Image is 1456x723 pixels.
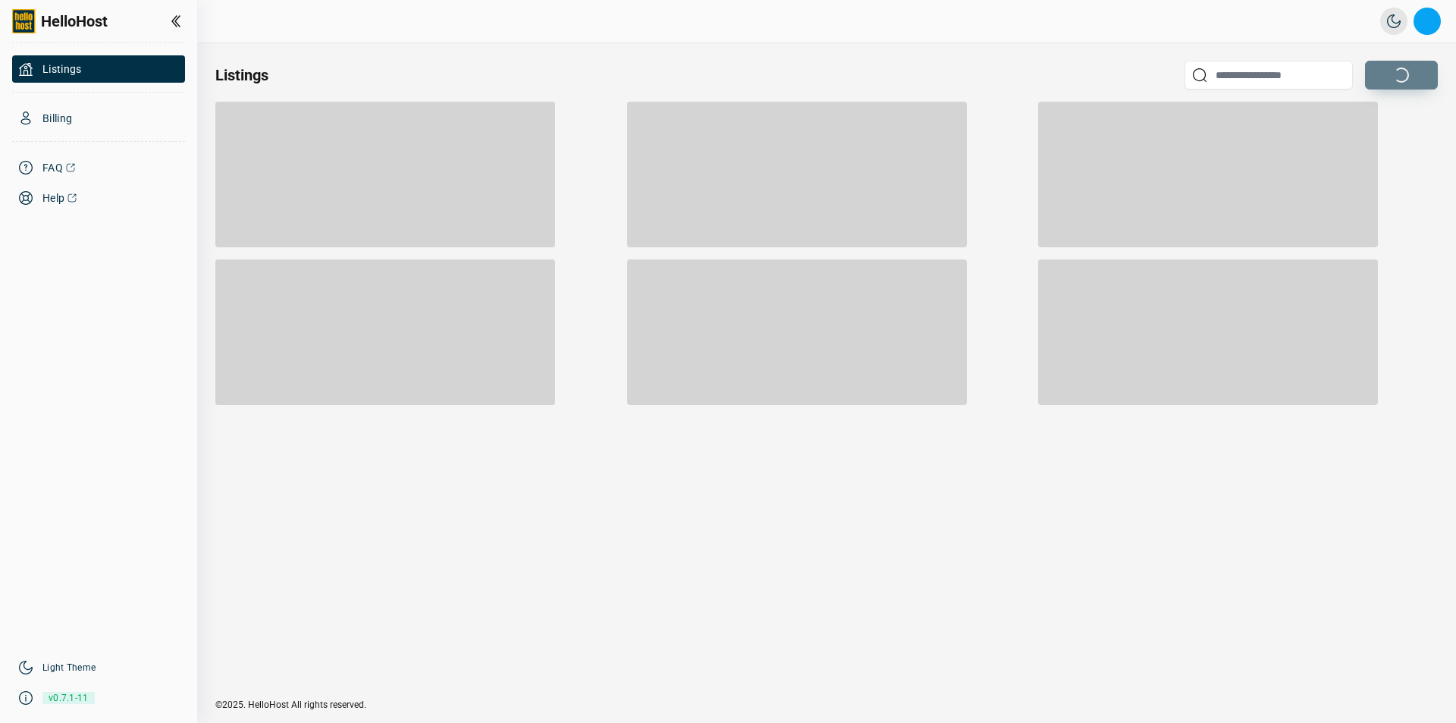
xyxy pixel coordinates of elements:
[197,699,1456,723] div: ©2025. HelloHost All rights reserved.
[215,64,268,86] h2: Listings
[12,9,108,33] a: HelloHost
[42,190,64,206] span: Help
[41,11,108,32] span: HelloHost
[12,9,36,33] img: logo-full.png
[12,154,185,181] a: FAQ
[42,61,82,77] span: Listings
[42,160,63,175] span: FAQ
[42,662,96,674] a: Light Theme
[12,184,185,212] a: Help
[42,111,72,126] span: Billing
[42,687,95,709] span: v0.7.1-11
